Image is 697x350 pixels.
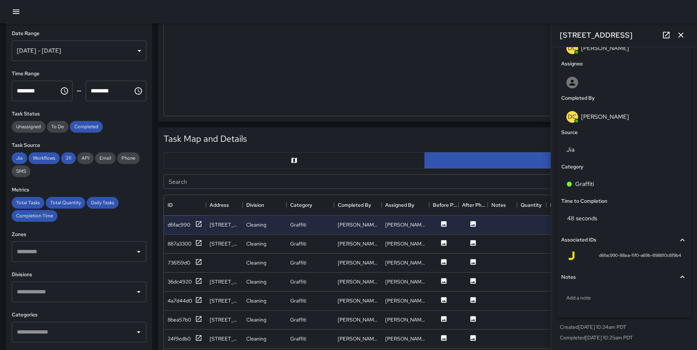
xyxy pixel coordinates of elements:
div: 8bea57b0 [168,316,191,323]
button: 36dc4920 [168,277,202,286]
div: Category [290,195,312,215]
div: 70 13th Street [210,240,239,247]
div: Dago Cervantes [338,240,378,247]
div: Address [206,195,243,215]
div: 1155 Bryant Street [210,297,239,304]
button: Open [134,327,144,337]
span: Total Quantity [46,199,85,206]
div: Address [210,195,229,215]
div: Dago Cervantes [338,278,378,285]
div: Notes [491,195,506,215]
span: SMS [12,168,30,174]
div: Graffiti [290,240,306,247]
div: API [77,152,94,164]
span: 311 [61,155,76,161]
div: After Photo [462,195,488,215]
span: Unassigned [12,123,45,130]
h6: Categories [12,311,146,319]
div: Dago Cervantes [385,240,426,247]
div: Dago Cervantes [385,297,426,304]
div: SMS [12,166,30,177]
div: 1155 Bryant Street [210,335,239,342]
span: Total Tasks [12,199,44,206]
div: Total Tasks [12,197,44,209]
span: Completion Time [12,213,57,219]
svg: Map [291,157,298,164]
div: Completed By [334,195,382,215]
div: Cleaning [246,316,266,323]
span: Email [95,155,116,161]
div: Workflows [29,152,60,164]
h6: Zones [12,231,146,239]
button: 24f9cdb0 [168,334,202,343]
h6: Divisions [12,271,146,279]
div: Graffiti [290,316,306,323]
div: Total Quantity [46,197,85,209]
div: Dago Cervantes [338,335,378,342]
div: Cleaning [246,240,266,247]
button: Open [134,287,144,297]
button: Choose time, selected time is 11:59 PM [131,84,146,98]
div: Dago Cervantes [385,278,426,285]
div: Dago Cervantes [385,259,426,266]
div: Dago Cervantes [338,316,378,323]
button: Open [134,247,144,257]
div: Graffiti [290,278,306,285]
h6: Task Status [12,110,146,118]
div: 24f9cdb0 [168,335,191,342]
h6: Task Source [12,141,146,149]
div: Cleaning [246,278,266,285]
div: Assigned By [385,195,414,215]
button: Table [424,152,686,168]
div: ID [164,195,206,215]
div: Graffiti [290,297,306,304]
button: Choose time, selected time is 12:00 AM [57,84,72,98]
h6: Date Range [12,30,146,38]
span: Phone [117,155,140,161]
button: Map [164,152,425,168]
div: 311 [61,152,76,164]
div: Division [246,195,264,215]
div: Dago Cervantes [338,259,378,266]
div: Before Photo [429,195,458,215]
button: 736159d0 [168,258,202,267]
div: 4a7d44d0 [168,297,192,304]
div: ID [168,195,173,215]
div: Dago Cervantes [385,316,426,323]
div: Email [95,152,116,164]
h5: Task Map and Details [164,133,247,145]
div: To Do [47,121,68,133]
div: 1190 Bryant Street [210,278,239,285]
div: Completed By [338,195,371,215]
div: Category [286,195,334,215]
div: 1155 Bryant Street [210,316,239,323]
div: Cleaning [246,297,266,304]
div: Unassigned [12,121,45,133]
div: Daily Tasks [87,197,119,209]
h6: Metrics [12,186,146,194]
span: To Do [47,123,68,130]
div: Dago Cervantes [338,297,378,304]
span: API [77,155,94,161]
div: Jia [12,152,27,164]
button: 8bea57b0 [168,315,202,324]
div: Before Photo [433,195,458,215]
div: Phone [117,152,140,164]
div: Cleaning [246,335,266,342]
div: 887a3300 [168,240,191,247]
div: Completed [70,121,103,133]
div: 36dc4920 [168,278,192,285]
div: 736159d0 [168,259,190,266]
div: Division [243,195,286,215]
span: Jia [12,155,27,161]
button: d6fac990 [168,220,202,229]
div: Assigned By [382,195,429,215]
h6: Time Range [12,70,146,78]
div: Notes [488,195,517,215]
div: Cleaning [246,259,266,266]
div: After Photo [458,195,488,215]
div: Dago Cervantes [338,221,378,228]
div: Quantity [517,195,546,215]
div: 70 13th Street [210,221,239,228]
div: Quantity [521,195,542,215]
